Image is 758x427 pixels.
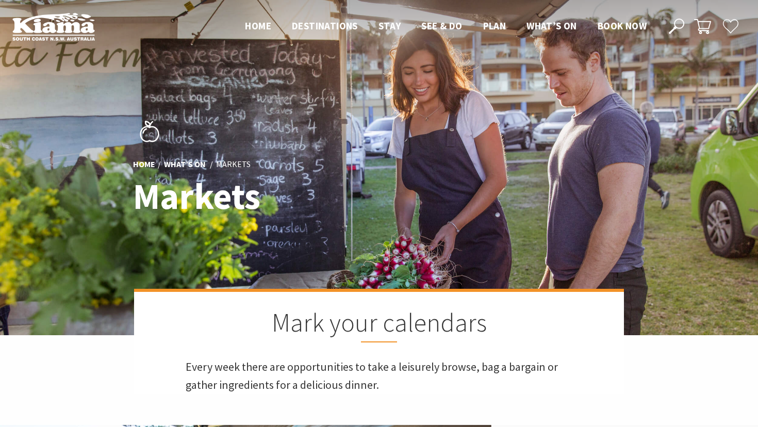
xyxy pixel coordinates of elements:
[483,20,506,32] span: Plan
[186,307,572,342] h2: Mark your calendars
[421,20,462,32] span: See & Do
[245,20,271,32] span: Home
[235,18,657,35] nav: Main Menu
[216,158,251,171] li: Markets
[292,20,358,32] span: Destinations
[526,20,577,32] span: What’s On
[164,159,206,170] a: What’s On
[186,358,572,394] p: Every week there are opportunities to take a leisurely browse, bag a bargain or gather ingredient...
[133,176,424,216] h1: Markets
[12,12,95,41] img: Kiama Logo
[598,20,647,32] span: Book now
[133,159,155,170] a: Home
[378,20,401,32] span: Stay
